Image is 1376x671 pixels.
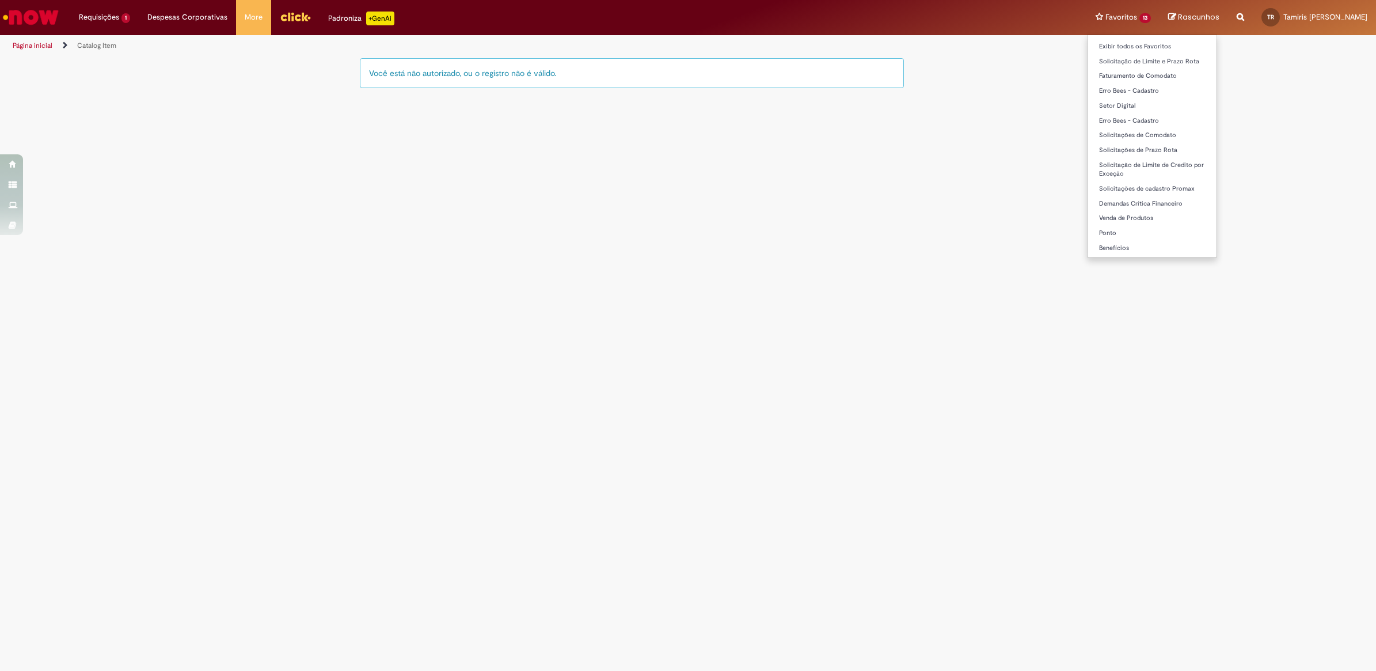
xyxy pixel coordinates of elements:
[245,12,263,23] span: More
[1088,227,1217,240] a: Ponto
[1139,13,1151,23] span: 13
[1087,35,1217,258] ul: Favoritos
[79,12,119,23] span: Requisições
[1168,12,1219,23] a: Rascunhos
[147,12,227,23] span: Despesas Corporativas
[13,41,52,50] a: Página inicial
[280,8,311,25] img: click_logo_yellow_360x200.png
[1283,12,1367,22] span: Tamiris [PERSON_NAME]
[1088,144,1217,157] a: Solicitações de Prazo Rota
[77,41,116,50] a: Catalog Item
[1088,85,1217,97] a: Erro Bees - Cadastro
[1088,212,1217,225] a: Venda de Produtos
[366,12,394,25] p: +GenAi
[1088,159,1217,180] a: Solicitação de Limite de Credito por Exceção
[1088,55,1217,68] a: Solicitação de Limite e Prazo Rota
[9,35,909,56] ul: Trilhas de página
[1088,70,1217,82] a: Faturamento de Comodato
[1267,13,1274,21] span: TR
[1088,198,1217,210] a: Demandas Crítica Financeiro
[1088,129,1217,142] a: Solicitações de Comodato
[1178,12,1219,22] span: Rascunhos
[1088,242,1217,255] a: Benefícios
[328,12,394,25] div: Padroniza
[1088,115,1217,127] a: Erro Bees - Cadastro
[360,58,904,88] div: Você está não autorizado, ou o registro não é válido.
[121,13,130,23] span: 1
[1105,12,1137,23] span: Favoritos
[1088,183,1217,195] a: Solicitações de cadastro Promax
[1088,40,1217,53] a: Exibir todos os Favoritos
[1088,100,1217,112] a: Setor Digital
[1,6,60,29] img: ServiceNow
